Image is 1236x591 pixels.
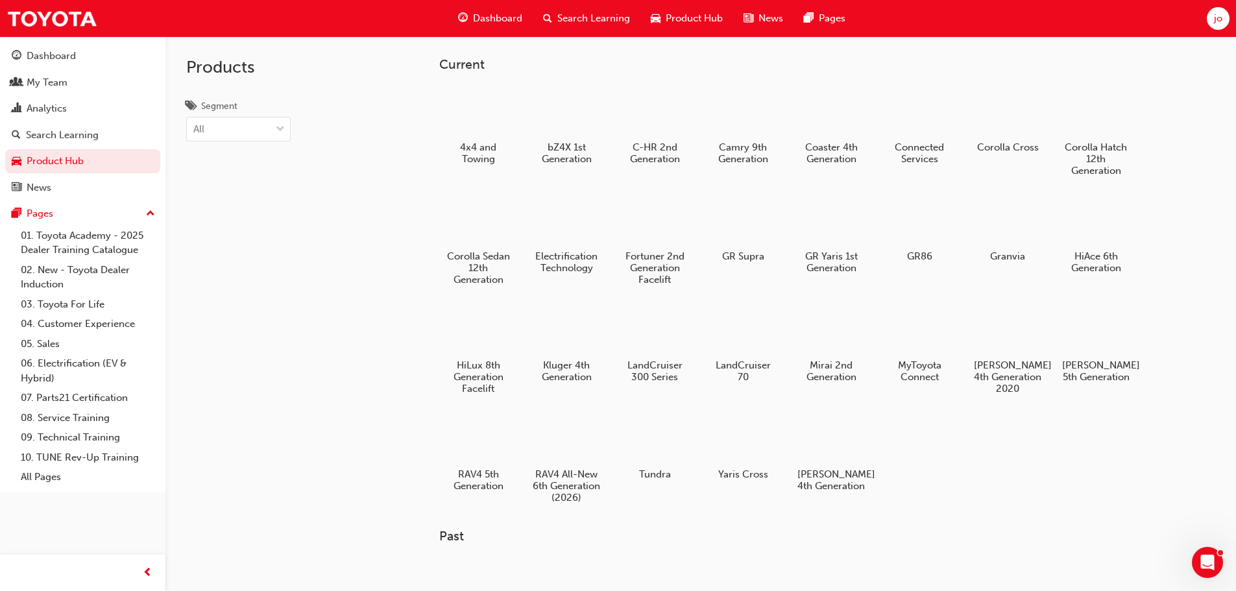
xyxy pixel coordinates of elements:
span: search-icon [12,130,21,141]
a: [PERSON_NAME] 4th Generation [792,409,870,496]
a: 08. Service Training [16,408,160,428]
h5: Corolla Sedan 12th Generation [444,250,513,285]
a: All Pages [16,467,160,487]
h5: Corolla Cross [974,141,1042,153]
a: 09. Technical Training [16,428,160,448]
a: Dashboard [5,44,160,68]
img: Trak [6,4,97,33]
h5: 4x4 and Towing [444,141,513,165]
a: GR Supra [704,191,782,267]
a: guage-iconDashboard [448,5,533,32]
h5: C-HR 2nd Generation [621,141,689,165]
a: RAV4 5th Generation [439,409,517,496]
a: 4x4 and Towing [439,82,517,169]
span: car-icon [12,156,21,167]
a: news-iconNews [733,5,794,32]
h5: [PERSON_NAME] 4th Generation [797,468,866,492]
h5: HiAce 6th Generation [1062,250,1130,274]
div: Pages [27,206,53,221]
a: Electrification Technology [527,191,605,278]
a: Mirai 2nd Generation [792,300,870,387]
a: Camry 9th Generation [704,82,782,169]
h5: MyToyota Connect [886,359,954,383]
h5: GR86 [886,250,954,262]
span: pages-icon [12,208,21,220]
h5: [PERSON_NAME] 5th Generation [1062,359,1130,383]
a: C-HR 2nd Generation [616,82,694,169]
span: people-icon [12,77,21,89]
h5: Electrification Technology [533,250,601,274]
div: My Team [27,75,67,90]
h5: LandCruiser 70 [709,359,777,383]
span: Pages [819,11,845,26]
h5: Corolla Hatch 12th Generation [1062,141,1130,176]
a: Product Hub [5,149,160,173]
a: Granvia [969,191,1047,267]
a: LandCruiser 70 [704,300,782,387]
a: search-iconSearch Learning [533,5,640,32]
span: guage-icon [458,10,468,27]
h5: Coaster 4th Generation [797,141,866,165]
h5: GR Yaris 1st Generation [797,250,866,274]
span: Search Learning [557,11,630,26]
a: car-iconProduct Hub [640,5,733,32]
a: Kluger 4th Generation [527,300,605,387]
span: tags-icon [186,101,196,113]
span: down-icon [276,121,285,138]
a: Search Learning [5,123,160,147]
h5: Camry 9th Generation [709,141,777,165]
span: search-icon [543,10,552,27]
span: jo [1214,11,1222,26]
h5: GR Supra [709,250,777,262]
a: 01. Toyota Academy - 2025 Dealer Training Catalogue [16,226,160,260]
h5: RAV4 All-New 6th Generation (2026) [533,468,601,503]
h3: Past [439,529,1176,544]
iframe: Intercom live chat [1192,547,1223,578]
a: My Team [5,71,160,95]
a: Corolla Cross [969,82,1047,158]
span: guage-icon [12,51,21,62]
a: Fortuner 2nd Generation Facelift [616,191,694,290]
div: Segment [201,100,237,113]
h5: LandCruiser 300 Series [621,359,689,383]
span: news-icon [744,10,753,27]
a: 03. Toyota For Life [16,295,160,315]
h5: Mirai 2nd Generation [797,359,866,383]
div: All [193,122,204,137]
button: Pages [5,202,160,226]
h5: Granvia [974,250,1042,262]
a: Connected Services [880,82,958,169]
a: [PERSON_NAME] 5th Generation [1057,300,1135,387]
a: pages-iconPages [794,5,856,32]
a: 02. New - Toyota Dealer Induction [16,260,160,295]
a: Tundra [616,409,694,485]
a: Yaris Cross [704,409,782,485]
h5: HiLux 8th Generation Facelift [444,359,513,394]
a: Coaster 4th Generation [792,82,870,169]
span: car-icon [651,10,660,27]
div: Analytics [27,101,67,116]
span: pages-icon [804,10,814,27]
a: LandCruiser 300 Series [616,300,694,387]
a: GR Yaris 1st Generation [792,191,870,278]
h5: [PERSON_NAME] 4th Generation 2020 [974,359,1042,394]
div: Search Learning [26,128,99,143]
div: News [27,180,51,195]
h5: Connected Services [886,141,954,165]
span: News [758,11,783,26]
span: up-icon [146,206,155,223]
h5: Kluger 4th Generation [533,359,601,383]
a: GR86 [880,191,958,267]
span: Dashboard [473,11,522,26]
a: [PERSON_NAME] 4th Generation 2020 [969,300,1047,399]
a: Analytics [5,97,160,121]
h3: Current [439,57,1176,72]
a: Corolla Sedan 12th Generation [439,191,517,290]
button: DashboardMy TeamAnalyticsSearch LearningProduct HubNews [5,42,160,202]
button: jo [1207,7,1230,30]
a: 06. Electrification (EV & Hybrid) [16,354,160,388]
a: News [5,176,160,200]
h5: Fortuner 2nd Generation Facelift [621,250,689,285]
